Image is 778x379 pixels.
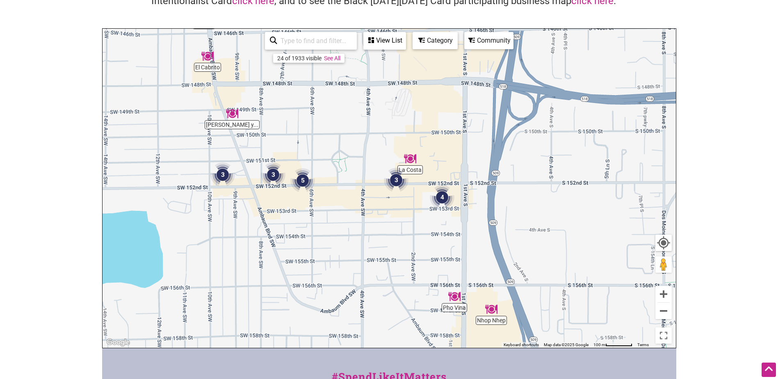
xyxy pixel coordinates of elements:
[287,165,318,196] div: 5
[591,342,635,348] button: Map Scale: 100 m per 62 pixels
[223,104,242,123] div: Don Gallopinto y Tortas Locas
[277,33,352,49] input: Type to find and filter...
[105,337,132,348] a: Open this area in Google Maps (opens a new window)
[504,342,539,348] button: Keyboard shortcuts
[464,32,513,49] div: Filter by Community
[762,363,776,377] div: Scroll Back to Top
[363,32,406,50] div: See a list of the visible businesses
[482,300,501,319] div: Nhop Nhep
[198,47,217,66] div: El Cabrito
[258,159,289,190] div: 3
[413,32,458,49] div: Filter by category
[655,303,672,319] button: Zoom out
[544,342,589,347] span: Map data ©2025 Google
[381,164,412,196] div: 3
[105,337,132,348] img: Google
[655,256,672,273] button: Drag Pegman onto the map to open Street View
[465,33,513,48] div: Community
[427,182,458,213] div: 4
[364,33,405,48] div: View List
[207,159,238,190] div: 3
[413,33,457,48] div: Category
[593,342,605,347] span: 100 m
[445,287,464,306] div: Pho Vina
[655,327,672,344] button: Toggle fullscreen view
[277,55,322,62] div: 24 of 1933 visible
[655,286,672,302] button: Zoom in
[265,32,357,50] div: Type to search and filter
[401,149,420,168] div: La Costa
[655,235,672,251] button: Your Location
[324,55,340,62] a: See All
[637,342,649,347] a: Terms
